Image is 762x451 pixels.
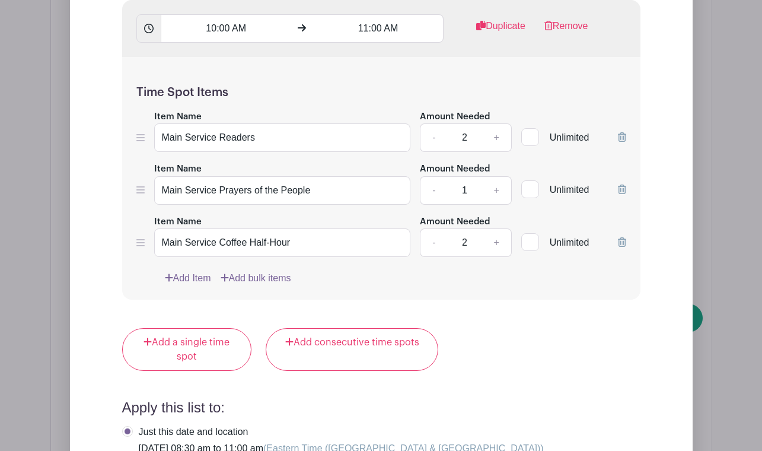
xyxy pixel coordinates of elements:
input: e.g. Snacks or Check-in Attendees [154,176,411,205]
a: Add consecutive time spots [266,328,438,371]
input: Set Start Time [161,14,291,43]
a: Add a single time spot [122,328,252,371]
a: + [482,176,511,205]
a: Duplicate [476,19,525,43]
h5: Time Spot Items [136,85,626,100]
label: Amount Needed [420,215,490,229]
div: Just this date and location [139,426,557,438]
a: + [482,123,511,152]
input: Set End Time [313,14,444,43]
input: e.g. Snacks or Check-in Attendees [154,228,411,257]
span: Unlimited [550,132,589,142]
label: Item Name [154,215,202,229]
label: Item Name [154,110,202,124]
span: Unlimited [550,237,589,247]
label: Item Name [154,163,202,176]
a: Add Item [165,271,211,285]
span: Unlimited [550,185,589,195]
a: - [420,123,447,152]
input: e.g. Snacks or Check-in Attendees [154,123,411,152]
a: - [420,228,447,257]
a: Remove [544,19,588,43]
h4: Apply this list to: [122,399,640,417]
label: Amount Needed [420,163,490,176]
label: Amount Needed [420,110,490,124]
a: + [482,228,511,257]
a: - [420,176,447,205]
a: Add bulk items [221,271,291,285]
